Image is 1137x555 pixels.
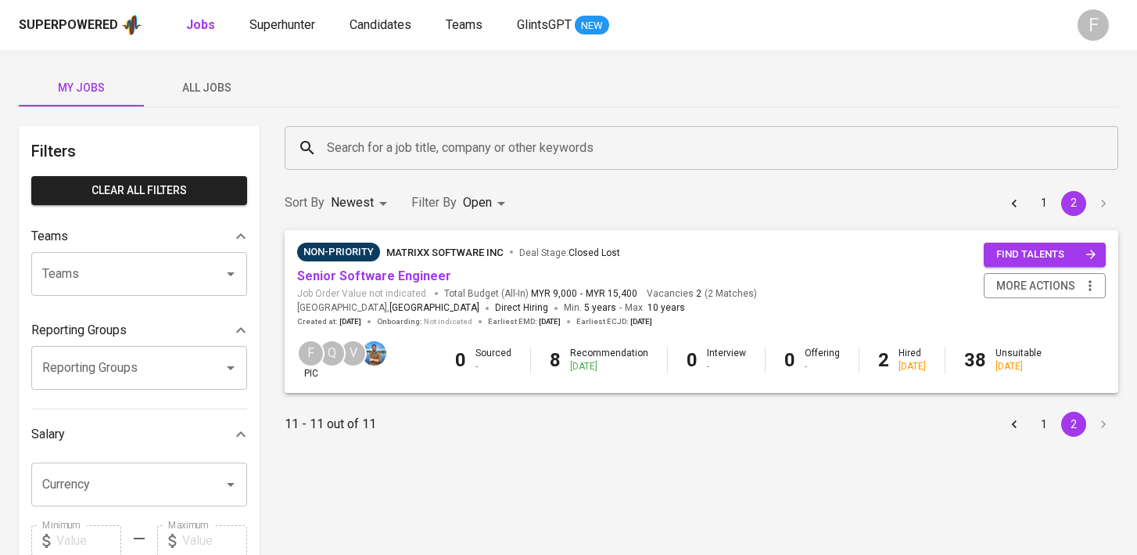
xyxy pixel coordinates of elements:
[31,139,247,164] h6: Filters
[575,18,609,34] span: NEW
[647,287,757,301] span: Vacancies ( 2 Matches )
[318,340,346,367] div: Q
[630,316,652,327] span: [DATE]
[1002,191,1027,216] button: Go to previous page
[898,347,926,373] div: Hired
[31,425,65,444] p: Salary
[694,287,701,301] span: 2
[1078,9,1109,41] div: F
[186,16,218,35] a: Jobs
[297,268,451,283] a: Senior Software Engineer
[550,349,561,371] b: 8
[898,360,926,373] div: [DATE]
[570,347,648,373] div: Recommendation
[564,302,616,313] span: Min.
[517,16,609,35] a: GlintsGPT NEW
[996,276,1075,296] span: more actions
[31,419,247,450] div: Salary
[297,243,380,261] div: Talent(s) in Pipeline’s Final Stages
[1031,191,1056,216] button: Go to page 1
[964,349,986,371] b: 38
[389,301,479,316] span: [GEOGRAPHIC_DATA]
[996,246,1096,264] span: find talents
[625,302,685,313] span: Max.
[805,347,840,373] div: Offering
[446,17,482,32] span: Teams
[31,321,127,340] p: Reporting Groups
[121,13,142,37] img: app logo
[984,243,1106,267] button: find talents
[805,360,840,373] div: -
[386,247,504,258] span: MATRIXX Software Inc
[44,181,235,200] span: Clear All filters
[475,360,511,373] div: -
[249,17,315,32] span: Superhunter
[350,16,414,35] a: Candidates
[1061,191,1086,216] button: page 2
[249,16,318,35] a: Superhunter
[220,263,242,285] button: Open
[1031,412,1056,437] button: Go to page 1
[707,347,746,373] div: Interview
[220,474,242,496] button: Open
[463,195,492,210] span: Open
[339,340,367,367] div: V
[297,316,361,327] span: Created at :
[455,349,466,371] b: 0
[570,360,648,373] div: [DATE]
[475,347,511,373] div: Sourced
[220,357,242,379] button: Open
[576,316,652,327] span: Earliest ECJD :
[297,301,479,316] span: [GEOGRAPHIC_DATA] ,
[411,193,457,212] p: Filter By
[619,301,622,316] span: -
[350,17,411,32] span: Candidates
[31,227,68,246] p: Teams
[446,16,486,35] a: Teams
[995,360,1042,373] div: [DATE]
[297,244,380,260] span: Non-Priority
[331,193,374,212] p: Newest
[687,349,698,371] b: 0
[584,302,616,313] span: 5 years
[488,316,561,327] span: Earliest EMD :
[647,302,685,313] span: 10 years
[444,287,637,301] span: Total Budget (All-In)
[31,315,247,346] div: Reporting Groups
[878,349,889,371] b: 2
[297,340,325,367] div: F
[285,193,325,212] p: Sort By
[995,347,1042,373] div: Unsuitable
[362,341,386,366] img: alafson@glints.com
[331,189,393,218] div: Newest
[568,247,620,258] span: Closed Lost
[495,302,548,313] span: Direct Hiring
[463,189,511,218] div: Open
[531,287,577,301] span: MYR 9,000
[19,16,118,34] div: Superpowered
[28,78,135,98] span: My Jobs
[999,191,1118,216] nav: pagination navigation
[517,17,572,32] span: GlintsGPT
[297,287,429,301] span: Job Order Value not indicated.
[19,13,142,37] a: Superpoweredapp logo
[297,340,325,380] div: pic
[784,349,795,371] b: 0
[153,78,260,98] span: All Jobs
[580,287,583,301] span: -
[339,316,361,327] span: [DATE]
[1061,412,1086,437] button: page 2
[999,412,1118,437] nav: pagination navigation
[285,415,376,434] p: 11 - 11 out of 11
[31,221,247,252] div: Teams
[377,316,472,327] span: Onboarding :
[519,247,620,258] span: Deal Stage :
[186,17,215,32] b: Jobs
[586,287,637,301] span: MYR 15,400
[31,176,247,205] button: Clear All filters
[539,316,561,327] span: [DATE]
[1002,412,1027,437] button: Go to previous page
[424,316,472,327] span: Not indicated
[707,360,746,373] div: -
[984,273,1106,299] button: more actions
